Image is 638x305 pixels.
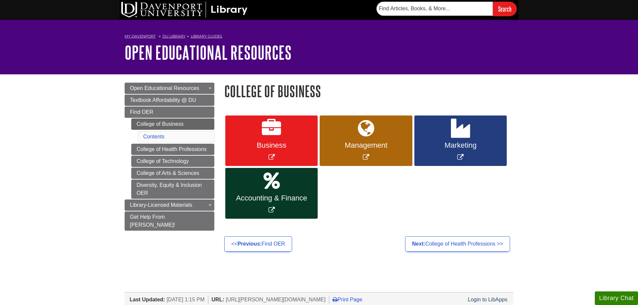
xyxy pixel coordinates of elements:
[130,109,153,115] span: Find OER
[225,115,318,166] a: Link opens in new window
[143,134,164,139] a: Contents
[414,115,507,166] a: Link opens in new window
[595,291,638,305] button: Library Chat
[131,144,214,155] a: College of Health Professions
[225,168,318,219] a: Link opens in new window
[333,297,363,302] a: Print Page
[130,297,165,302] span: Last Updated:
[376,2,517,16] form: Searches DU Library's articles, books, and more
[468,297,507,302] a: Login to LibApps
[230,141,313,150] span: Business
[166,297,204,302] span: [DATE] 1:15 PM
[333,297,338,302] i: Print Page
[419,141,502,150] span: Marketing
[125,42,291,63] a: Open Educational Resources
[226,297,326,302] span: [URL][PERSON_NAME][DOMAIN_NAME]
[131,156,214,167] a: College of Technology
[130,202,192,208] span: Library-Licensed Materials
[125,199,214,211] a: Library-Licensed Materials
[130,85,199,91] span: Open Educational Resources
[125,107,214,118] a: Find OER
[224,83,513,100] h1: College of Business
[224,236,292,252] a: <<Previous:Find OER
[121,2,248,18] img: DU Library
[405,236,510,252] a: Next:College of Health Professions >>
[125,211,214,231] a: Get Help From [PERSON_NAME]!
[125,32,513,42] nav: breadcrumb
[125,83,214,231] div: Guide Page Menu
[162,34,185,38] a: DU Library
[130,97,196,103] span: Textbook Affordability @ DU
[131,168,214,179] a: College of Arts & Sciences
[125,83,214,94] a: Open Educational Resources
[320,115,412,166] a: Link opens in new window
[130,214,175,228] span: Get Help From [PERSON_NAME]!
[212,297,224,302] span: URL:
[412,241,425,247] strong: Next:
[125,95,214,106] a: Textbook Affordability @ DU
[376,2,493,16] input: Find Articles, Books, & More...
[131,118,214,130] a: College of Business
[230,194,313,202] span: Accounting & Finance
[191,34,222,38] a: Library Guides
[325,141,407,150] span: Management
[493,2,517,16] input: Search
[125,34,156,39] a: My Davenport
[238,241,262,247] strong: Previous:
[131,180,214,199] a: Diversity, Equity & Inclusion OER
